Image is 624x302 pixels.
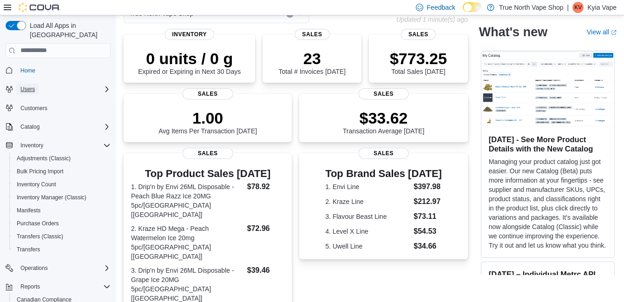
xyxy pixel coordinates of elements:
[358,88,409,99] span: Sales
[396,16,468,23] p: Updated 1 minute(s) ago
[17,281,44,292] button: Reports
[17,103,51,114] a: Customers
[183,148,233,159] span: Sales
[2,83,114,96] button: Users
[325,168,442,179] h3: Top Brand Sales [DATE]
[13,179,111,190] span: Inventory Count
[131,224,243,261] dt: 2. Kraze HD Mega - Peach Watermelon Ice 20mg 5pc/[GEOGRAPHIC_DATA] [[GEOGRAPHIC_DATA]]
[17,140,47,151] button: Inventory
[17,121,43,132] button: Catalog
[499,2,564,13] p: True North Vape Shop
[325,242,410,251] dt: 5. Uwell Line
[13,244,111,255] span: Transfers
[17,121,111,132] span: Catalog
[17,281,111,292] span: Reports
[13,244,44,255] a: Transfers
[9,230,114,243] button: Transfers (Classic)
[325,197,410,206] dt: 2. Kraze Line
[343,109,425,127] p: $33.62
[2,101,114,115] button: Customers
[138,49,241,75] div: Expired or Expiring in Next 30 Days
[17,263,52,274] button: Operations
[247,223,285,234] dd: $72.96
[13,231,111,242] span: Transfers (Classic)
[295,29,329,40] span: Sales
[17,194,86,201] span: Inventory Manager (Classic)
[13,166,67,177] a: Bulk Pricing Import
[138,49,241,68] p: 0 units / 0 g
[325,227,410,236] dt: 4. Level X Line
[9,178,114,191] button: Inventory Count
[26,21,111,39] span: Load All Apps in [GEOGRAPHIC_DATA]
[20,123,39,131] span: Catalog
[247,265,285,276] dd: $39.46
[343,109,425,135] div: Transaction Average [DATE]
[17,207,40,214] span: Manifests
[17,181,56,188] span: Inventory Count
[131,182,243,219] dt: 1. Drip'n by Envi 26ML Disposable - Peach Blue Razz Ice 20MG 5pc/[GEOGRAPHIC_DATA] [[GEOGRAPHIC_D...
[414,226,442,237] dd: $54.53
[247,181,285,192] dd: $78.92
[9,217,114,230] button: Purchase Orders
[20,283,40,290] span: Reports
[13,205,111,216] span: Manifests
[17,263,111,274] span: Operations
[13,218,63,229] a: Purchase Orders
[2,120,114,133] button: Catalog
[13,231,67,242] a: Transfers (Classic)
[574,2,582,13] span: KV
[13,153,111,164] span: Adjustments (Classic)
[13,192,90,203] a: Inventory Manager (Classic)
[17,84,39,95] button: Users
[414,196,442,207] dd: $212.97
[9,191,114,204] button: Inventory Manager (Classic)
[158,109,257,135] div: Avg Items Per Transaction [DATE]
[325,182,410,191] dt: 1. Envi Line
[17,65,39,76] a: Home
[279,49,346,75] div: Total # Invoices [DATE]
[17,246,40,253] span: Transfers
[17,168,64,175] span: Bulk Pricing Import
[158,109,257,127] p: 1.00
[183,88,233,99] span: Sales
[572,2,584,13] div: Kyia Vape
[2,64,114,77] button: Home
[9,165,114,178] button: Bulk Pricing Import
[17,220,59,227] span: Purchase Orders
[567,2,569,13] p: |
[13,179,60,190] a: Inventory Count
[13,218,111,229] span: Purchase Orders
[17,102,111,114] span: Customers
[17,140,111,151] span: Inventory
[20,105,47,112] span: Customers
[19,3,60,12] img: Cova
[9,204,114,217] button: Manifests
[2,262,114,275] button: Operations
[13,192,111,203] span: Inventory Manager (Classic)
[164,29,214,40] span: Inventory
[390,49,447,75] div: Total Sales [DATE]
[20,67,35,74] span: Home
[463,2,482,12] input: Dark Mode
[611,29,617,35] svg: External link
[489,157,607,249] p: Managing your product catalog just got easier. Our new Catalog (Beta) puts more information at yo...
[13,205,44,216] a: Manifests
[17,155,71,162] span: Adjustments (Classic)
[358,148,409,159] span: Sales
[390,49,447,68] p: $773.25
[13,153,74,164] a: Adjustments (Classic)
[17,84,111,95] span: Users
[13,166,111,177] span: Bulk Pricing Import
[489,134,607,153] h3: [DATE] - See More Product Details with the New Catalog
[427,3,455,12] span: Feedback
[131,168,284,179] h3: Top Product Sales [DATE]
[489,269,607,288] h3: [DATE] – Individual Metrc API Key Configurations
[479,24,547,39] h2: What's new
[2,139,114,152] button: Inventory
[17,65,111,76] span: Home
[9,152,114,165] button: Adjustments (Classic)
[279,49,346,68] p: 23
[325,212,410,221] dt: 3. Flavour Beast Line
[414,181,442,192] dd: $397.98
